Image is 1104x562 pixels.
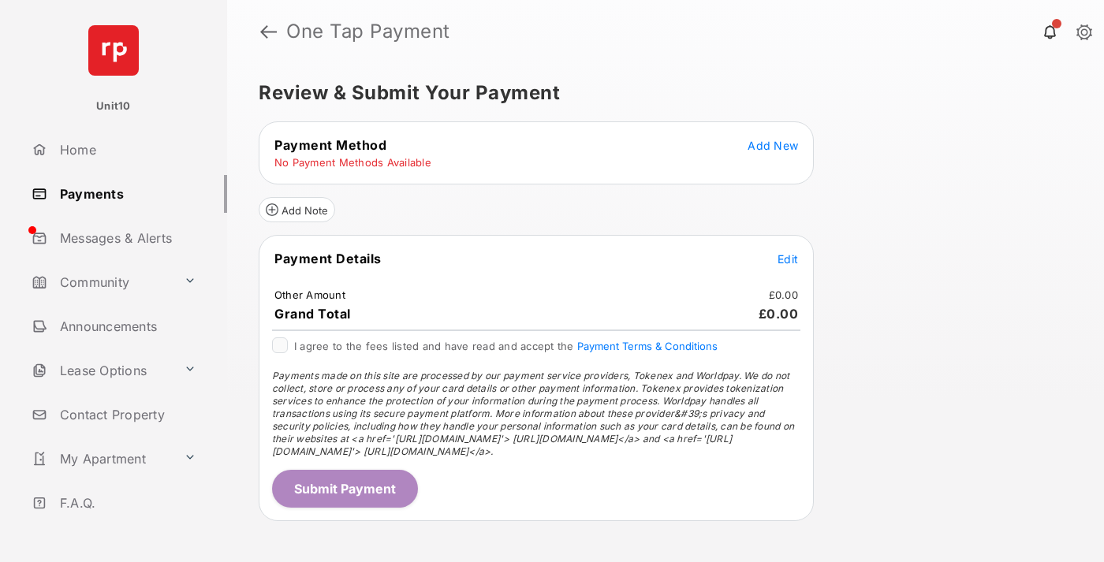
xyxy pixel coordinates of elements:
p: Unit10 [96,99,131,114]
button: Add Note [259,197,335,222]
a: Community [25,263,177,301]
span: I agree to the fees listed and have read and accept the [294,340,718,352]
td: No Payment Methods Available [274,155,432,169]
a: F.A.Q. [25,484,227,522]
h5: Review & Submit Your Payment [259,84,1060,102]
span: Payment Method [274,137,386,153]
span: Edit [778,252,798,266]
span: Add New [748,139,798,152]
button: Submit Payment [272,470,418,508]
td: Other Amount [274,288,346,302]
a: My Apartment [25,440,177,478]
span: £0.00 [759,306,799,322]
a: Payments [25,175,227,213]
span: Payment Details [274,251,382,266]
a: Contact Property [25,396,227,434]
button: I agree to the fees listed and have read and accept the [577,340,718,352]
button: Edit [778,251,798,266]
button: Add New [748,137,798,153]
a: Announcements [25,307,227,345]
a: Lease Options [25,352,177,389]
a: Home [25,131,227,169]
a: Messages & Alerts [25,219,227,257]
img: svg+xml;base64,PHN2ZyB4bWxucz0iaHR0cDovL3d3dy53My5vcmcvMjAwMC9zdmciIHdpZHRoPSI2NCIgaGVpZ2h0PSI2NC... [88,25,139,76]
strong: One Tap Payment [286,22,450,41]
td: £0.00 [768,288,799,302]
span: Payments made on this site are processed by our payment service providers, Tokenex and Worldpay. ... [272,370,794,457]
span: Grand Total [274,306,351,322]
